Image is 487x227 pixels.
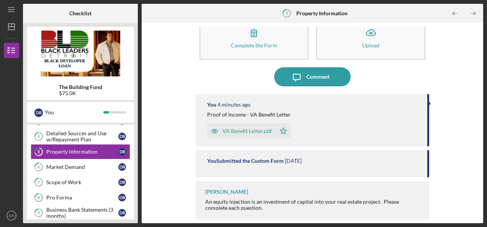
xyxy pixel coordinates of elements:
div: You Submitted the Custom Form [207,158,284,164]
div: D R [118,163,126,171]
a: 5Property InformationDR [31,144,130,159]
div: Comment [306,67,330,86]
div: $75.0K [59,90,102,96]
button: Upload [316,16,425,60]
a: 7Scope of WorkDR [31,175,130,190]
b: The Building Fund [59,84,102,90]
div: D R [34,109,43,117]
div: Scope of Work [46,179,118,185]
button: Comment [274,67,351,86]
button: VA Benefit Letter.pdf [207,123,291,139]
text: DR [9,214,14,218]
img: Product logo [27,31,134,76]
div: Market Demand [46,164,118,170]
tspan: 6 [38,165,40,170]
div: An equity injection is an investment of capital into your real estate project. Please complete ea... [205,199,422,211]
div: D R [118,194,126,201]
div: Pro Forma [46,195,118,201]
button: Complete the Form [199,16,309,60]
a: 9Business Bank Statements (3 months)DR [31,205,130,221]
div: Proof of Income - VA Benefit Letter [207,112,291,118]
time: 2025-09-17 02:32 [217,102,250,108]
div: D R [118,133,126,140]
tspan: 5 [38,149,40,154]
a: 6Market DemandDR [31,159,130,175]
tspan: 7 [38,180,40,185]
div: [PERSON_NAME] [205,189,248,195]
b: Checklist [69,10,92,16]
b: Property Information [296,10,348,16]
div: Business Bank Statements (3 months) [46,207,118,219]
a: 4Detailed Sources and Use w/Repayment PlanDR [31,129,130,144]
tspan: 9 [38,211,40,216]
div: You [207,102,216,108]
a: 8Pro FormaDR [31,190,130,205]
time: 2025-07-01 17:55 [285,158,302,164]
button: DR [4,208,19,223]
tspan: 5 [286,11,288,16]
div: Upload [362,42,379,48]
tspan: 4 [38,134,40,139]
div: VA Benefit Letter.pdf [222,128,272,134]
div: D R [118,209,126,217]
div: You [45,106,103,119]
div: Detailed Sources and Use w/Repayment Plan [46,130,118,143]
div: Property Information [46,149,118,155]
tspan: 8 [38,195,40,200]
div: Complete the Form [231,42,277,48]
div: D R [118,178,126,186]
div: D R [118,148,126,156]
